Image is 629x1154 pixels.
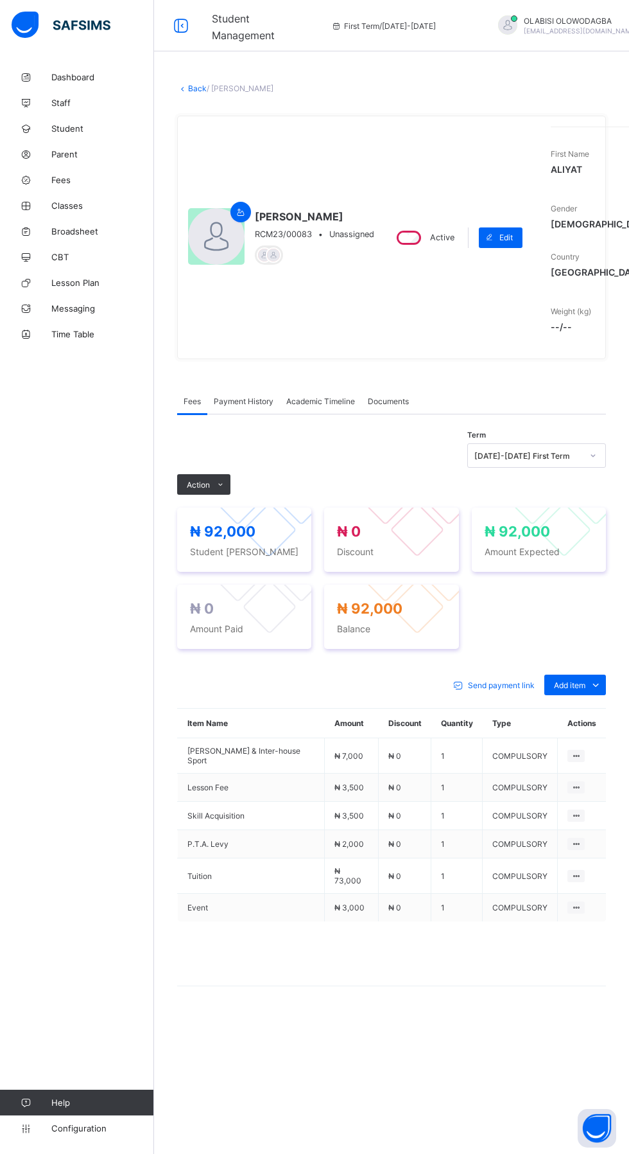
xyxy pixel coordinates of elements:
[187,871,314,881] span: Tuition
[483,858,558,894] td: COMPULSORY
[388,783,401,792] span: ₦ 0
[551,306,591,316] span: Weight (kg)
[388,871,401,881] span: ₦ 0
[337,523,361,540] span: ₦ 0
[212,12,275,42] span: Student Management
[190,600,214,617] span: ₦ 0
[467,431,486,439] span: Term
[187,839,314,849] span: P.T.A. Levy
[388,839,401,849] span: ₦ 0
[51,226,154,236] span: Broadsheet
[485,523,550,540] span: ₦ 92,000
[388,751,401,761] span: ₦ 0
[187,783,314,792] span: Lesson Fee
[483,738,558,774] td: COMPULSORY
[431,802,483,830] td: 1
[551,204,577,213] span: Gender
[51,329,154,339] span: Time Table
[474,451,582,461] div: [DATE]-[DATE] First Term
[368,396,409,406] span: Documents
[499,233,513,242] span: Edit
[286,396,355,406] span: Academic Timeline
[190,523,255,540] span: ₦ 92,000
[337,546,445,557] span: Discount
[551,252,580,262] span: Country
[188,84,207,93] a: Back
[485,546,593,557] span: Amount Expected
[184,396,201,406] span: Fees
[334,866,361,885] span: ₦ 73,000
[337,600,402,617] span: ₦ 92,000
[431,894,483,922] td: 1
[431,858,483,894] td: 1
[334,783,364,792] span: ₦ 3,500
[334,751,363,761] span: ₦ 7,000
[551,149,589,159] span: First Name
[51,200,154,211] span: Classes
[51,98,154,108] span: Staff
[51,252,154,262] span: CBT
[334,903,365,912] span: ₦ 3,000
[483,802,558,830] td: COMPULSORY
[334,839,364,849] span: ₦ 2,000
[388,903,401,912] span: ₦ 0
[331,21,436,31] span: session/term information
[255,229,312,239] span: RCM23/00083
[334,811,364,821] span: ₦ 3,500
[483,894,558,922] td: COMPULSORY
[337,623,445,634] span: Balance
[558,709,606,738] th: Actions
[187,480,210,490] span: Action
[207,84,273,93] span: / [PERSON_NAME]
[51,278,154,288] span: Lesson Plan
[187,746,314,765] span: [PERSON_NAME] & Inter-house Sport
[329,229,374,239] span: Unassigned
[388,811,401,821] span: ₦ 0
[483,830,558,858] td: COMPULSORY
[325,709,379,738] th: Amount
[187,811,314,821] span: Skill Acquisition
[51,175,154,185] span: Fees
[51,1123,153,1133] span: Configuration
[51,149,154,159] span: Parent
[178,709,325,738] th: Item Name
[431,774,483,802] td: 1
[468,680,535,690] span: Send payment link
[255,210,374,223] span: [PERSON_NAME]
[190,623,298,634] span: Amount Paid
[379,709,431,738] th: Discount
[51,123,154,134] span: Student
[51,303,154,314] span: Messaging
[51,72,154,82] span: Dashboard
[483,709,558,738] th: Type
[431,830,483,858] td: 1
[190,546,298,557] span: Student [PERSON_NAME]
[483,774,558,802] td: COMPULSORY
[554,680,585,690] span: Add item
[214,396,273,406] span: Payment History
[430,233,454,242] span: Active
[187,903,314,912] span: Event
[51,1097,153,1108] span: Help
[431,738,483,774] td: 1
[12,12,110,39] img: safsims
[255,229,374,239] div: •
[578,1109,616,1148] button: Open asap
[431,709,483,738] th: Quantity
